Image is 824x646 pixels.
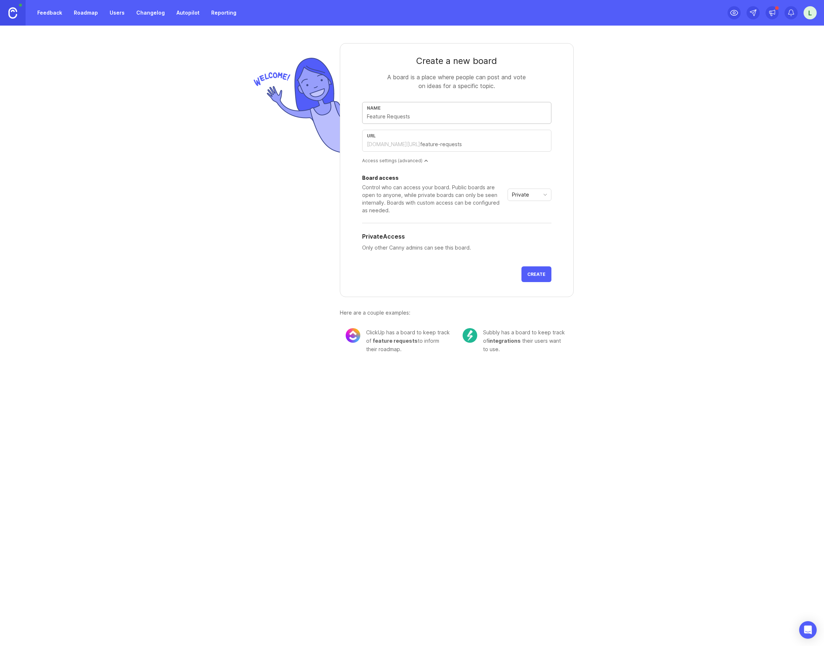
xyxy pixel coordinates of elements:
[346,328,360,343] img: 8cacae02fdad0b0645cb845173069bf5.png
[483,328,568,353] div: Subbly has a board to keep track of their users want to use.
[367,133,547,138] div: url
[367,141,420,148] div: [DOMAIN_NAME][URL]
[527,271,546,277] span: Create
[488,338,521,344] span: integrations
[207,6,241,19] a: Reporting
[521,266,551,282] button: Create
[384,73,530,90] div: A board is a place where people can post and vote on ideas for a specific topic.
[132,6,169,19] a: Changelog
[373,338,418,344] span: feature requests
[362,175,505,180] div: Board access
[105,6,129,19] a: Users
[508,189,551,201] div: toggle menu
[367,105,547,111] div: Name
[172,6,204,19] a: Autopilot
[69,6,102,19] a: Roadmap
[362,183,505,214] div: Control who can access your board. Public boards are open to anyone, while private boards can onl...
[367,113,547,121] input: Feature Requests
[539,192,551,198] svg: toggle icon
[340,309,574,317] div: Here are a couple examples:
[362,55,551,67] div: Create a new board
[366,328,451,353] div: ClickUp has a board to keep track of to inform their roadmap.
[8,7,17,19] img: Canny Home
[463,328,477,343] img: c104e91677ce72f6b937eb7b5afb1e94.png
[420,140,547,148] input: feature-requests
[251,55,340,156] img: welcome-img-178bf9fb836d0a1529256ffe415d7085.png
[512,191,529,199] span: Private
[362,157,551,164] div: Access settings (advanced)
[362,232,405,241] h5: Private Access
[804,6,817,19] button: L
[799,621,817,639] div: Open Intercom Messenger
[33,6,67,19] a: Feedback
[362,244,551,252] p: Only other Canny admins can see this board.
